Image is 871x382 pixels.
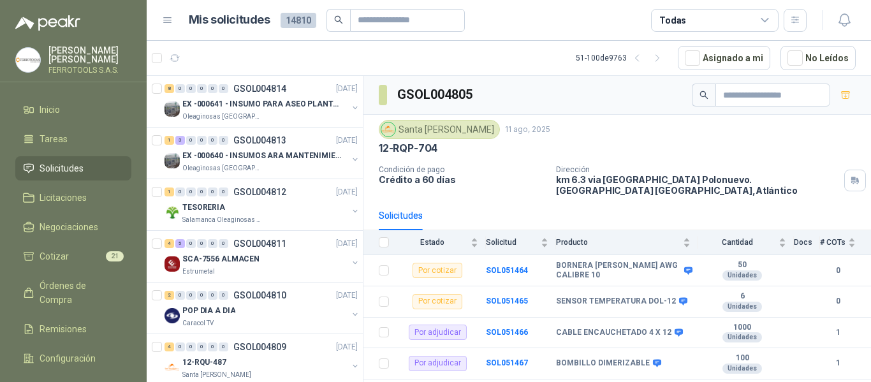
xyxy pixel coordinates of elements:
[556,174,839,196] p: km 6.3 via [GEOGRAPHIC_DATA] Polonuevo. [GEOGRAPHIC_DATA] [GEOGRAPHIC_DATA] , Atlántico
[40,351,96,365] span: Configuración
[486,266,528,275] b: SOL051464
[197,239,207,248] div: 0
[40,249,69,263] span: Cotizar
[15,98,131,122] a: Inicio
[165,81,360,122] a: 8 0 0 0 0 0 GSOL004814[DATE] Company LogoEX -000641 - INSUMO PARA ASEO PLANTA EXTRACTORAOleaginos...
[780,46,856,70] button: No Leídos
[379,165,546,174] p: Condición de pago
[722,302,762,312] div: Unidades
[175,291,185,300] div: 0
[40,103,60,117] span: Inicio
[40,161,84,175] span: Solicitudes
[219,136,228,145] div: 0
[182,267,215,277] p: Estrumetal
[15,274,131,312] a: Órdenes de Compra
[165,133,360,173] a: 1 3 0 0 0 0 GSOL004813[DATE] Company LogoEX -000640 - INSUMOS ARA MANTENIMIENTO MECANICOOleaginos...
[219,239,228,248] div: 0
[165,288,360,328] a: 2 0 0 0 0 0 GSOL004810[DATE] Company LogoPOP DIA A DIACaracol TV
[678,46,770,70] button: Asignado a mi
[189,11,270,29] h1: Mis solicitudes
[556,358,650,369] b: BOMBILLO DIMERIZABLE
[698,291,786,302] b: 6
[556,230,698,255] th: Producto
[722,270,762,281] div: Unidades
[182,202,225,214] p: TESORERIA
[820,295,856,307] b: 0
[15,317,131,341] a: Remisiones
[197,342,207,351] div: 0
[219,187,228,196] div: 0
[233,291,286,300] p: GSOL004810
[379,209,423,223] div: Solicitudes
[15,244,131,268] a: Cotizar21
[175,84,185,93] div: 0
[16,48,40,72] img: Company Logo
[409,325,467,340] div: Por adjudicar
[233,187,286,196] p: GSOL004812
[15,346,131,371] a: Configuración
[48,46,131,64] p: [PERSON_NAME] [PERSON_NAME]
[397,230,486,255] th: Estado
[820,265,856,277] b: 0
[486,328,528,337] a: SOL051466
[182,163,263,173] p: Oleaginosas [GEOGRAPHIC_DATA][PERSON_NAME]
[409,356,467,371] div: Por adjudicar
[165,236,360,277] a: 4 5 0 0 0 0 GSOL004811[DATE] Company LogoSCA-7556 ALMACENEstrumetal
[334,15,343,24] span: search
[186,84,196,93] div: 0
[165,136,174,145] div: 1
[197,187,207,196] div: 0
[165,187,174,196] div: 1
[556,328,671,338] b: CABLE ENCAUCHETADO 4 X 12
[40,322,87,336] span: Remisiones
[219,342,228,351] div: 0
[336,135,358,147] p: [DATE]
[219,84,228,93] div: 0
[698,230,794,255] th: Cantidad
[698,238,776,247] span: Cantidad
[165,205,180,220] img: Company Logo
[794,230,820,255] th: Docs
[556,261,681,281] b: BORNERA [PERSON_NAME] AWG CALIBRE 10
[486,358,528,367] b: SOL051467
[233,342,286,351] p: GSOL004809
[208,291,217,300] div: 0
[15,127,131,151] a: Tareas
[40,132,68,146] span: Tareas
[106,251,124,261] span: 21
[165,256,180,272] img: Company Logo
[175,239,185,248] div: 5
[486,230,556,255] th: Solicitud
[820,327,856,339] b: 1
[15,156,131,180] a: Solicitudes
[186,187,196,196] div: 0
[556,297,676,307] b: SENSOR TEMPERATURA DOL-12
[576,48,668,68] div: 51 - 100 de 9763
[186,136,196,145] div: 0
[165,342,174,351] div: 4
[165,84,174,93] div: 8
[659,13,686,27] div: Todas
[219,291,228,300] div: 0
[379,142,437,155] p: 12-RQP-704
[336,83,358,95] p: [DATE]
[698,260,786,270] b: 50
[165,308,180,323] img: Company Logo
[379,120,500,139] div: Santa [PERSON_NAME]
[379,174,546,185] p: Crédito a 60 días
[165,239,174,248] div: 4
[233,136,286,145] p: GSOL004813
[186,291,196,300] div: 0
[413,263,462,278] div: Por cotizar
[197,136,207,145] div: 0
[208,239,217,248] div: 0
[208,136,217,145] div: 0
[699,91,708,99] span: search
[722,364,762,374] div: Unidades
[182,356,226,369] p: 12-RQU-487
[208,84,217,93] div: 0
[820,357,856,369] b: 1
[15,186,131,210] a: Licitaciones
[165,153,180,168] img: Company Logo
[186,239,196,248] div: 0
